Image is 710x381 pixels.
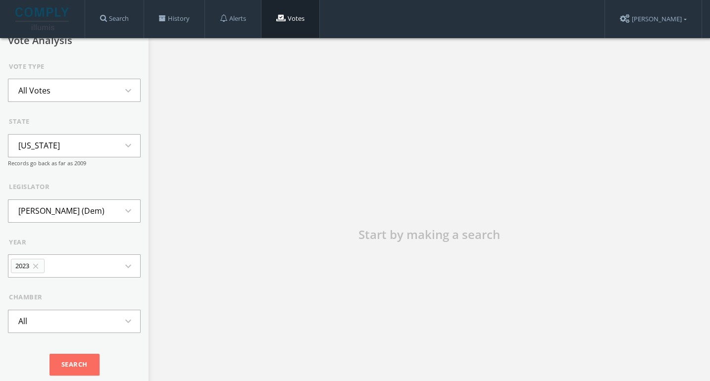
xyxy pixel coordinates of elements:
i: expand_more [122,140,140,151]
input: Search [50,354,100,376]
li: All [8,310,37,332]
button: Allexpand_more [8,310,141,333]
i: expand_more [122,85,140,96]
div: chamber [9,292,141,302]
button: [US_STATE]expand_more [8,134,141,157]
h2: Vote Analysis [8,35,141,46]
div: state [9,117,141,127]
div: Start by making a search [281,226,578,243]
button: 2023closeexpand_more [8,254,141,278]
i: close [31,262,40,271]
li: [US_STATE] [8,135,70,156]
button: [PERSON_NAME] (Dem)expand_more [8,199,141,223]
li: [PERSON_NAME] (Dem) [8,200,114,222]
img: illumis [15,7,71,30]
button: All Votesexpand_more [8,79,141,102]
div: year [9,238,141,247]
i: expand_more [122,315,140,327]
li: All Votes [8,80,60,101]
div: Records go back as far as 2009 [8,159,141,168]
div: Vote Type [9,62,141,72]
li: 2023close [11,259,45,274]
div: legislator [9,182,141,192]
i: expand_more [122,260,140,272]
i: expand_more [122,205,140,217]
